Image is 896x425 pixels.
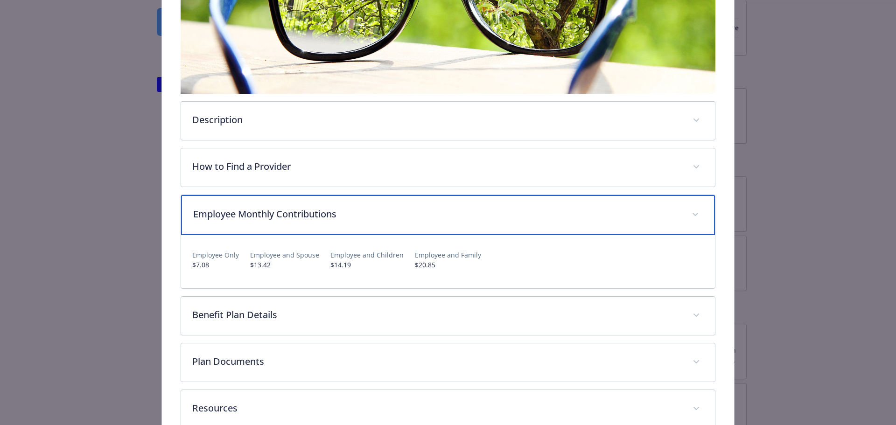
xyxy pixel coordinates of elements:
[250,250,319,260] p: Employee and Spouse
[181,102,715,140] div: Description
[192,250,239,260] p: Employee Only
[330,260,404,270] p: $14.19
[250,260,319,270] p: $13.42
[415,260,481,270] p: $20.85
[181,195,715,235] div: Employee Monthly Contributions
[181,297,715,335] div: Benefit Plan Details
[192,308,682,322] p: Benefit Plan Details
[192,260,239,270] p: $7.08
[193,207,681,221] p: Employee Monthly Contributions
[181,235,715,288] div: Employee Monthly Contributions
[415,250,481,260] p: Employee and Family
[192,401,682,415] p: Resources
[181,343,715,382] div: Plan Documents
[192,113,682,127] p: Description
[192,355,682,369] p: Plan Documents
[330,250,404,260] p: Employee and Children
[192,160,682,174] p: How to Find a Provider
[181,148,715,187] div: How to Find a Provider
